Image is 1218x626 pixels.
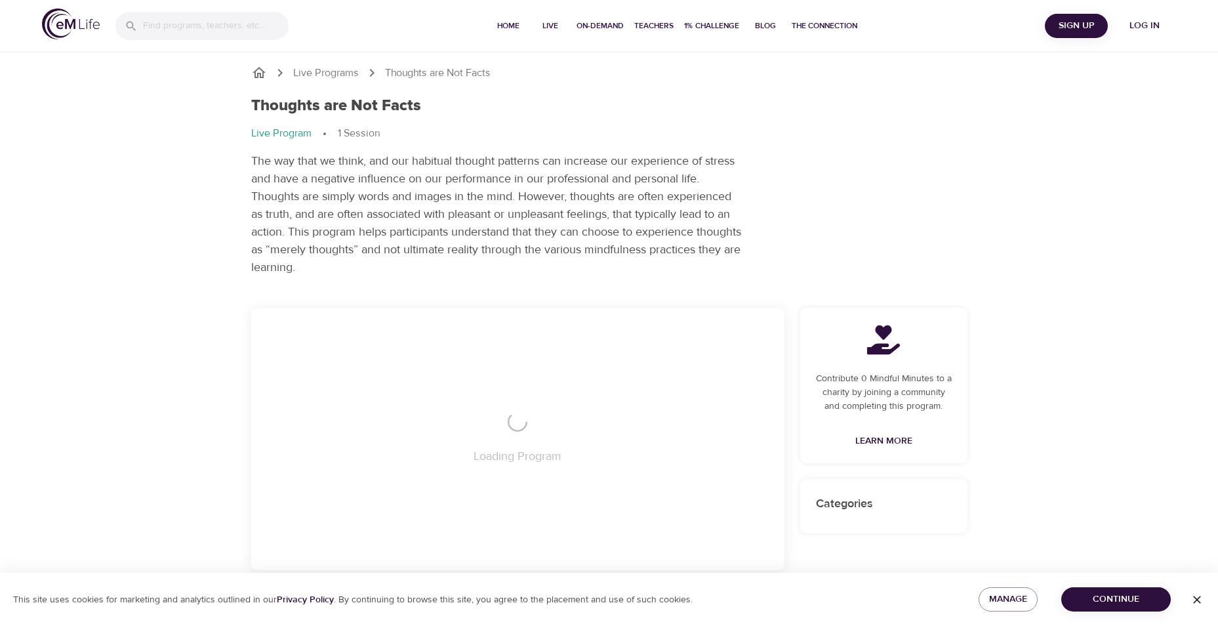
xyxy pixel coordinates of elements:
[750,19,781,33] span: Blog
[1061,587,1171,612] button: Continue
[1050,18,1103,34] span: Sign Up
[251,126,312,141] p: Live Program
[251,96,421,115] h1: Thoughts are Not Facts
[143,12,289,40] input: Find programs, teachers, etc...
[816,372,952,413] p: Contribute 0 Mindful Minutes to a charity by joining a community and completing this program.
[293,66,359,81] a: Live Programs
[979,587,1038,612] button: Manage
[1113,14,1176,38] button: Log in
[634,19,674,33] span: Teachers
[251,126,967,142] nav: breadcrumb
[1045,14,1108,38] button: Sign Up
[277,594,334,606] a: Privacy Policy
[1072,591,1160,608] span: Continue
[535,19,566,33] span: Live
[792,19,857,33] span: The Connection
[251,152,743,276] p: The way that we think, and our habitual thought patterns can increase our experience of stress an...
[42,9,100,39] img: logo
[684,19,739,33] span: 1% Challenge
[855,433,912,449] span: Learn More
[385,66,491,81] p: Thoughts are Not Facts
[251,65,967,81] nav: breadcrumb
[338,126,380,141] p: 1 Session
[1118,18,1171,34] span: Log in
[474,448,561,465] p: Loading Program
[989,591,1027,608] span: Manage
[577,19,624,33] span: On-Demand
[493,19,524,33] span: Home
[850,429,918,453] a: Learn More
[816,495,952,512] p: Categories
